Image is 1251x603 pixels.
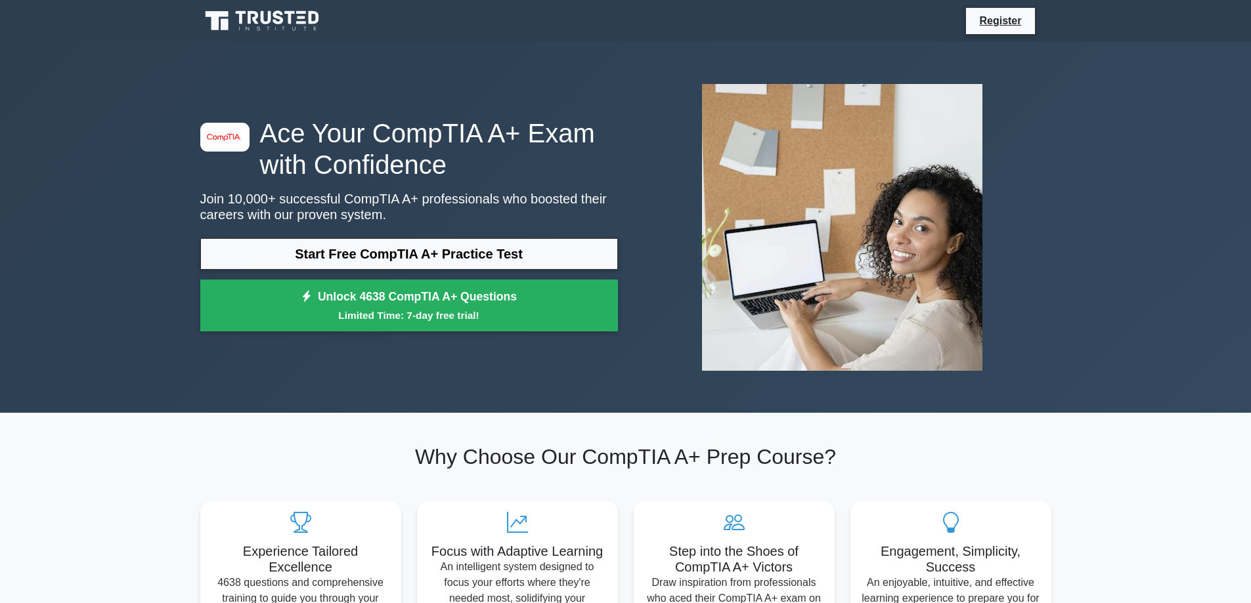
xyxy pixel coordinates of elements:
h5: Step into the Shoes of CompTIA A+ Victors [644,543,824,575]
small: Limited Time: 7-day free trial! [217,308,602,323]
h2: Why Choose Our CompTIA A+ Prep Course? [200,444,1051,469]
h5: Focus with Adaptive Learning [428,543,607,559]
h5: Engagement, Simplicity, Success [861,543,1041,575]
h5: Experience Tailored Excellence [211,543,391,575]
h1: Ace Your CompTIA A+ Exam with Confidence [200,117,618,180]
a: Start Free CompTIA A+ Practice Test [200,238,618,270]
p: Join 10,000+ successful CompTIA A+ professionals who boosted their careers with our proven system. [200,191,618,222]
a: Register [971,12,1029,29]
a: Unlock 4638 CompTIA A+ QuestionsLimited Time: 7-day free trial! [200,280,618,332]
